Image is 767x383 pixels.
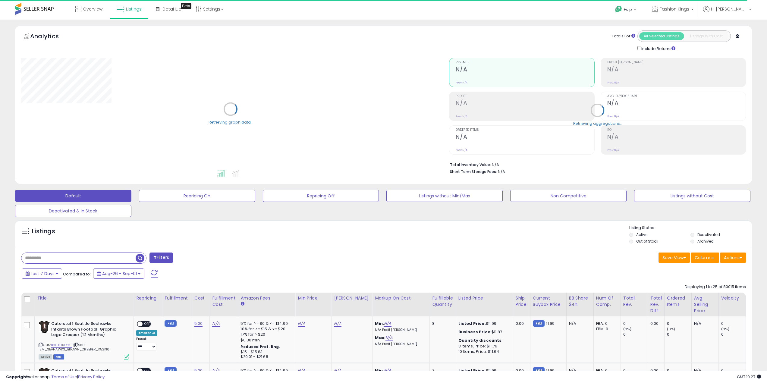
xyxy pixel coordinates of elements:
span: Aug-26 - Sep-01 [102,271,137,277]
img: 517REqVpZWL._SL40_.jpg [39,321,50,333]
a: B06XHRLY8P [51,343,72,348]
span: | SKU: 12M_SEAHAWKS_BROWN_CREEPER_K52K16 [39,343,110,352]
b: Outerstuff Seattle Seahawks Infants Brown Football Graphic Logo Creeper (12 Months) [51,321,124,339]
div: 10 Items, Price: $11.64 [458,349,508,354]
span: Overview [83,6,102,12]
div: [PERSON_NAME] [334,295,370,301]
p: N/A Profit [PERSON_NAME] [375,328,425,332]
a: N/A [334,368,341,374]
a: N/A [298,368,305,374]
img: 517REqVpZWL._SL40_.jpg [39,368,50,380]
h5: Listings [32,227,55,236]
div: 5% for >= $0 & <= $14.99 [240,321,291,326]
div: 5% for >= $0 & <= $14.99 [240,368,291,373]
b: Business Price: [458,329,492,335]
button: Listings without Cost [634,190,750,202]
div: $11.87 [458,329,508,335]
span: Compared to: [63,271,91,277]
button: Deactivated & In Stock [15,205,131,217]
button: Default [15,190,131,202]
div: 8 [432,321,451,326]
b: Min: [375,321,384,326]
small: FBM [533,367,545,374]
div: 3 Items, Price: $11.76 [458,344,508,349]
div: 7 [432,368,451,373]
div: 0 [721,368,746,373]
div: Fulfillment Cost [212,295,235,308]
a: N/A [298,321,305,327]
div: 0 [667,332,691,337]
div: Markup on Cost [375,295,427,301]
small: FBM [165,367,176,374]
div: Include Returns [633,45,683,52]
div: N/A [569,368,589,373]
label: Out of Stock [636,239,658,244]
div: N/A [694,321,714,326]
b: Reduced Prof. Rng. [240,344,280,349]
strong: Copyright [6,374,28,380]
div: 0.00 [516,321,526,326]
p: N/A Profit [PERSON_NAME] [375,342,425,346]
div: 0.00 [516,368,526,373]
span: FBM [53,354,64,359]
span: DataHub [162,6,181,12]
a: N/A [212,368,219,374]
a: 5.00 [194,368,203,374]
a: N/A [334,321,341,327]
b: Min: [375,368,384,373]
a: Privacy Policy [78,374,105,380]
div: $15 - $15.83 [240,350,291,355]
div: Repricing [136,295,159,301]
a: N/A [384,368,391,374]
div: BB Share 24h. [569,295,591,308]
div: Velocity [721,295,743,301]
div: Amazon Fees [240,295,293,301]
div: Amazon AI [136,330,157,336]
span: Last 7 Days [31,271,55,277]
span: Help [624,7,632,12]
span: Columns [695,255,714,261]
div: Retrieving graph data.. [209,119,253,125]
div: $11.99 [458,321,508,326]
a: 5.00 [194,321,203,327]
button: Save View [659,253,690,263]
th: The percentage added to the cost of goods (COGS) that forms the calculator for Min & Max prices. [372,293,430,316]
span: All listings currently available for purchase on Amazon [39,354,52,359]
span: Listings [126,6,142,12]
div: Retrieving aggregations.. [573,121,622,126]
button: Actions [720,253,746,263]
div: : [458,338,508,343]
span: 11.99 [546,321,555,326]
div: N/A [694,368,714,373]
a: N/A [384,321,391,327]
div: Total Rev. Diff. [650,295,662,314]
div: Displaying 1 to 25 of 80015 items [685,284,746,290]
small: (0%) [721,327,730,331]
button: Aug-26 - Sep-01 [93,268,144,279]
div: 0 [623,321,648,326]
small: FBM [165,320,176,327]
label: Deactivated [697,232,720,237]
div: $11.99 [458,368,508,373]
div: Title [37,295,131,301]
small: FBM [533,320,545,327]
b: Max: [375,335,385,341]
p: Listing States: [629,225,752,231]
h5: Analytics [30,32,71,42]
div: Totals For [612,33,635,39]
button: Repricing On [139,190,255,202]
label: Archived [697,239,714,244]
button: All Selected Listings [639,32,684,40]
a: Terms of Use [52,374,77,380]
span: 2025-09-9 19:27 GMT [737,374,761,380]
button: Listings With Cost [684,32,729,40]
div: ASIN: [39,321,129,359]
div: Tooltip anchor [181,3,191,9]
div: FBM: 0 [596,326,616,332]
a: Hi [PERSON_NAME] [703,6,751,20]
span: Hi [PERSON_NAME] [711,6,747,12]
div: 0 [721,332,746,337]
div: Cost [194,295,207,301]
div: 0.00 [650,368,660,373]
div: Listed Price [458,295,511,301]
